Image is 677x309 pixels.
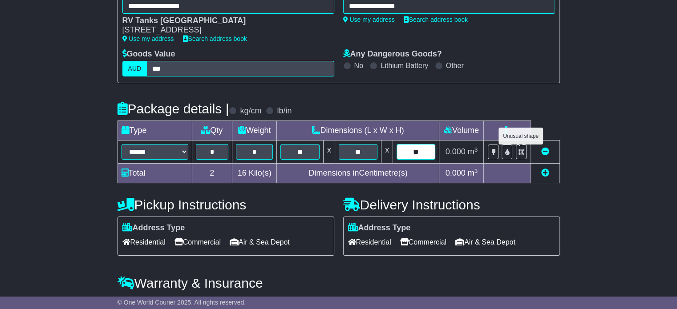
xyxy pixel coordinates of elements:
td: Kilo(s) [232,164,277,183]
h4: Pickup Instructions [118,197,334,212]
h4: Delivery Instructions [343,197,560,212]
span: 0.000 [446,147,466,156]
label: lb/in [277,106,292,116]
span: 16 [238,169,247,177]
label: Address Type [348,223,411,233]
label: Other [446,61,464,70]
h4: Package details | [118,101,229,116]
a: Search address book [183,35,247,42]
td: Volume [439,121,484,140]
div: Unusual shape [499,128,543,144]
td: x [323,140,335,164]
td: x [381,140,393,164]
td: Dimensions in Centimetre(s) [277,164,439,183]
h4: Warranty & Insurance [118,276,560,290]
label: No [354,61,363,70]
div: RV Tanks [GEOGRAPHIC_DATA] [122,16,325,26]
span: Air & Sea Depot [230,235,290,249]
label: Goods Value [122,49,175,59]
span: © One World Courier 2025. All rights reserved. [118,299,246,306]
td: Qty [192,121,232,140]
td: Type [118,121,192,140]
span: m [468,147,478,156]
label: AUD [122,61,147,76]
label: Lithium Battery [381,61,428,70]
span: 250 [207,295,221,304]
a: Use my address [122,35,174,42]
a: Remove this item [541,147,549,156]
span: 0.000 [446,169,466,177]
span: Commercial [174,235,221,249]
span: Air & Sea Depot [455,235,515,249]
span: Commercial [400,235,446,249]
div: All our quotes include a $ FreightSafe warranty. [118,295,560,305]
td: Dimensions (L x W x H) [277,121,439,140]
span: m [468,169,478,177]
label: kg/cm [240,106,261,116]
td: Total [118,164,192,183]
sup: 3 [474,146,478,153]
sup: 3 [474,168,478,174]
span: Residential [348,235,391,249]
div: [STREET_ADDRESS] [122,25,325,35]
a: Search address book [404,16,468,23]
label: Address Type [122,223,185,233]
label: Any Dangerous Goods? [343,49,442,59]
a: Use my address [343,16,395,23]
span: Residential [122,235,166,249]
td: Weight [232,121,277,140]
a: Add new item [541,169,549,177]
td: 2 [192,164,232,183]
